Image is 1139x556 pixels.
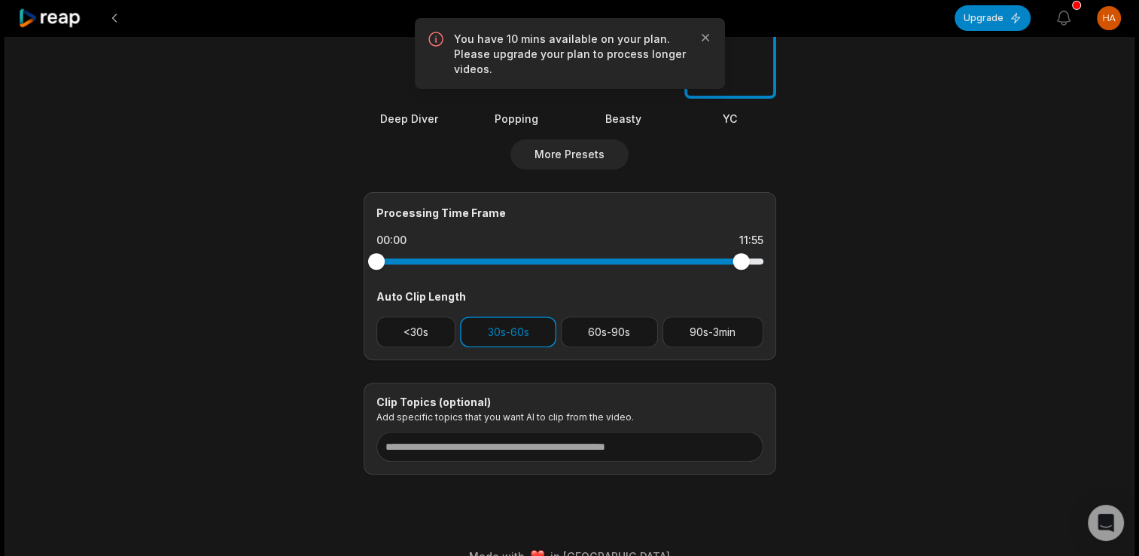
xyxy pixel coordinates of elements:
div: Processing Time Frame [376,205,763,221]
div: Open Intercom Messenger [1088,505,1124,541]
div: Clip Topics (optional) [376,396,763,409]
button: <30s [376,316,456,347]
div: Beasty [577,111,669,127]
div: Popping [471,111,562,127]
div: 00:00 [376,233,407,248]
button: Upgrade [955,5,1031,31]
p: You have 10 mins available on your plan. Please upgrade your plan to process longer videos. [454,32,686,77]
div: 11:55 [739,233,763,248]
div: Deep Diver [364,111,455,127]
button: More Presets [510,139,629,170]
button: 30s-60s [460,316,556,347]
div: YC [684,111,776,127]
div: Auto Clip Length [376,289,763,304]
button: 60s-90s [561,316,658,347]
button: 90s-3min [662,316,763,347]
p: Add specific topics that you want AI to clip from the video. [376,411,763,423]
